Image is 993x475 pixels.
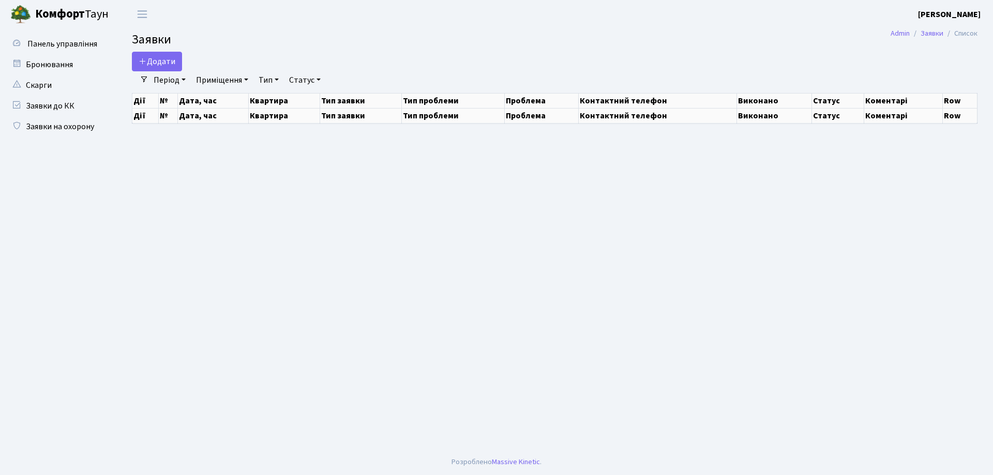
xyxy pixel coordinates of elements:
[504,108,579,123] th: Проблема
[579,93,736,108] th: Контактний телефон
[177,93,248,108] th: Дата, час
[5,96,109,116] a: Заявки до КК
[5,116,109,137] a: Заявки на охорону
[5,54,109,75] a: Бронювання
[812,93,864,108] th: Статус
[285,71,325,89] a: Статус
[943,93,977,108] th: Row
[158,93,177,108] th: №
[139,56,175,67] span: Додати
[943,108,977,123] th: Row
[149,71,190,89] a: Період
[320,108,402,123] th: Тип заявки
[132,108,159,123] th: Дії
[254,71,283,89] a: Тип
[402,93,504,108] th: Тип проблеми
[192,71,252,89] a: Приміщення
[248,108,320,123] th: Квартира
[35,6,85,22] b: Комфорт
[918,9,981,20] b: [PERSON_NAME]
[492,456,540,467] a: Massive Kinetic
[132,52,182,71] a: Додати
[921,28,943,39] a: Заявки
[736,93,812,108] th: Виконано
[248,93,320,108] th: Квартира
[812,108,864,123] th: Статус
[736,108,812,123] th: Виконано
[27,38,97,50] span: Панель управління
[579,108,736,123] th: Контактний телефон
[132,30,171,49] span: Заявки
[177,108,248,123] th: Дата, час
[10,4,31,25] img: logo.png
[918,8,981,21] a: [PERSON_NAME]
[402,108,504,123] th: Тип проблеми
[452,456,541,468] div: Розроблено .
[504,93,579,108] th: Проблема
[891,28,910,39] a: Admin
[129,6,155,23] button: Переключити навігацію
[132,93,159,108] th: Дії
[864,93,943,108] th: Коментарі
[5,75,109,96] a: Скарги
[5,34,109,54] a: Панель управління
[320,93,402,108] th: Тип заявки
[864,108,943,123] th: Коментарі
[875,23,993,44] nav: breadcrumb
[943,28,977,39] li: Список
[158,108,177,123] th: №
[35,6,109,23] span: Таун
